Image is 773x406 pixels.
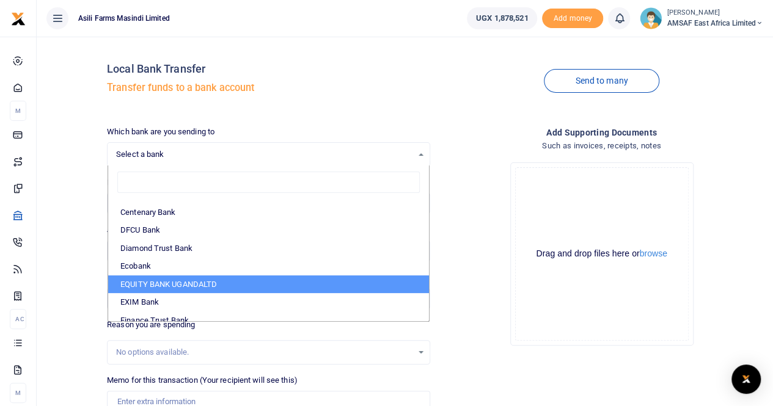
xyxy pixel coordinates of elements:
[476,12,528,24] span: UGX 1,878,521
[10,309,26,329] li: Ac
[107,126,214,138] label: Which bank are you sending to
[107,319,195,331] label: Reason you are spending
[467,7,537,29] a: UGX 1,878,521
[462,7,542,29] li: Wallet ballance
[516,248,688,259] div: Drag and drop files here or
[116,148,412,161] span: Select a bank
[107,374,298,386] label: Memo for this transaction (Your recipient will see this)
[440,139,763,153] h4: Such as invoices, receipts, notes
[510,162,694,346] div: File Uploader
[107,223,196,236] label: Amount you want to send
[544,69,659,93] a: Send to many
[542,9,603,29] span: Add money
[108,257,429,275] li: Ecobank
[108,311,429,330] li: Finance Trust Bank
[542,13,603,22] a: Add money
[108,239,429,258] li: Diamond Trust Bank
[440,126,763,139] h4: Add supporting Documents
[107,82,430,94] h5: Transfer funds to a bank account
[667,18,763,29] span: AMSAF East Africa Limited
[107,176,204,189] label: Recipient's account number
[667,8,763,18] small: [PERSON_NAME]
[108,203,429,222] li: Centenary Bank
[107,271,158,283] label: Phone number
[108,221,429,239] li: DFCU Bank
[108,275,429,294] li: EQUITY BANK UGANDALTD
[107,193,263,214] input: Enter account number
[108,293,429,311] li: EXIM Bank
[11,13,26,23] a: logo-small logo-large logo-large
[107,288,263,309] input: Enter phone number
[107,241,430,261] input: UGX
[116,346,412,358] div: No options available.
[640,7,763,29] a: profile-user [PERSON_NAME] AMSAF East Africa Limited
[11,12,26,26] img: logo-small
[640,249,667,258] button: browse
[542,9,603,29] li: Toup your wallet
[107,62,430,76] h4: Local Bank Transfer
[10,101,26,121] li: M
[10,383,26,403] li: M
[73,13,175,24] span: Asili Farms Masindi Limited
[640,7,662,29] img: profile-user
[731,364,761,394] div: Open Intercom Messenger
